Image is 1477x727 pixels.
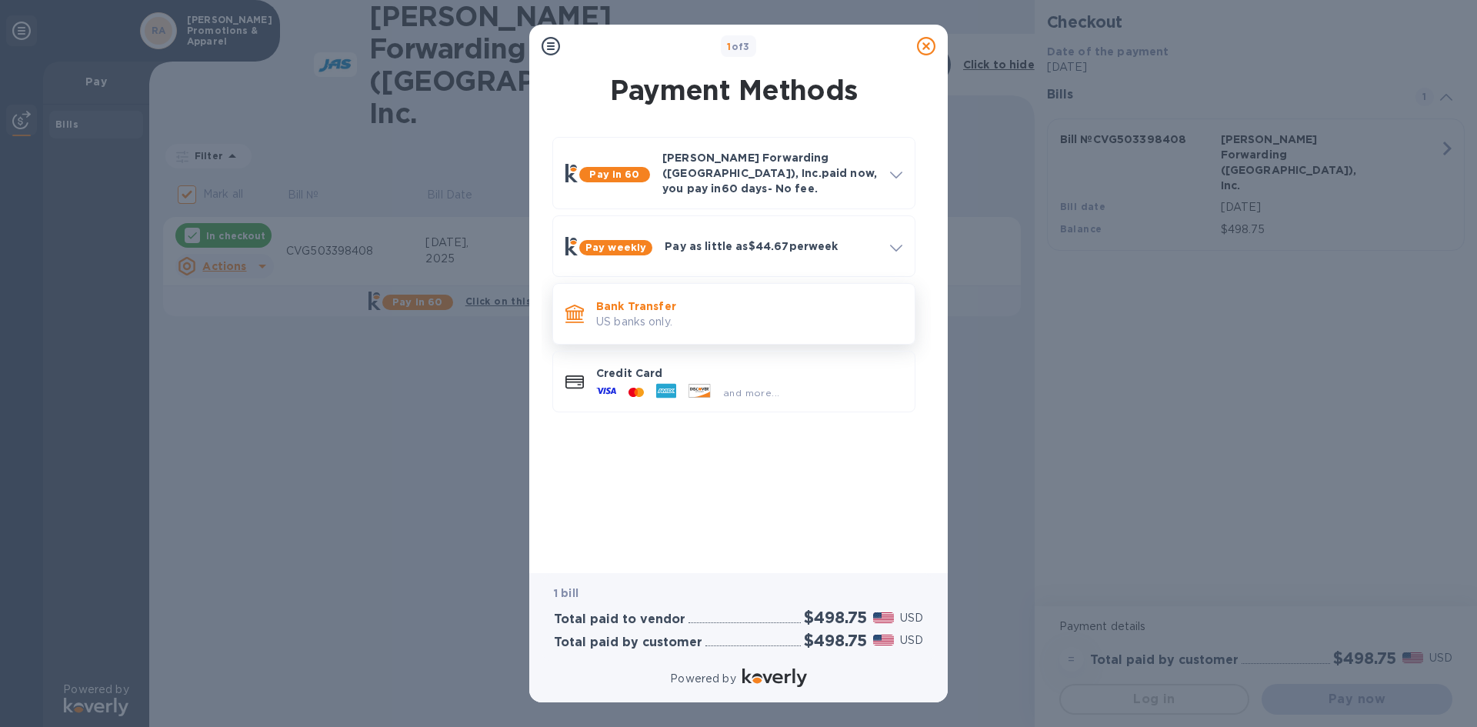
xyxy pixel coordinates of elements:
h3: Total paid by customer [554,635,702,650]
span: 1 [727,41,731,52]
h3: Total paid to vendor [554,612,685,627]
h2: $498.75 [804,631,867,650]
p: USD [900,610,923,626]
b: Pay weekly [585,242,646,253]
span: and more... [723,387,779,399]
img: USD [873,612,894,623]
h1: Payment Methods [549,74,919,106]
p: Credit Card [596,365,902,381]
p: USD [900,632,923,649]
h2: $498.75 [804,608,867,627]
p: Powered by [670,671,735,687]
p: US banks only. [596,314,902,330]
b: Pay in 60 [589,168,639,180]
img: USD [873,635,894,645]
p: Bank Transfer [596,298,902,314]
b: of 3 [727,41,750,52]
p: Pay as little as $44.67 per week [665,238,878,254]
img: Logo [742,669,807,687]
p: [PERSON_NAME] Forwarding ([GEOGRAPHIC_DATA]), Inc. paid now, you pay in 60 days - No fee. [662,150,878,196]
b: 1 bill [554,587,578,599]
